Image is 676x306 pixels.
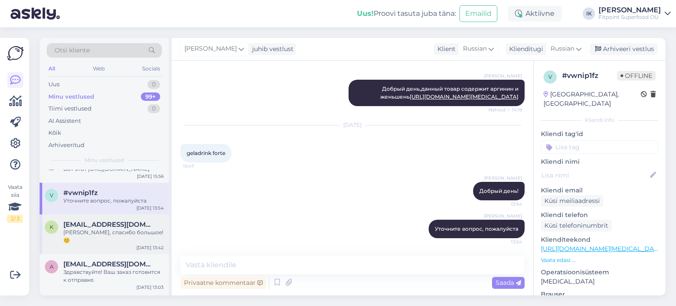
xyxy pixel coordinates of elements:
span: Saada [496,279,521,287]
span: Otsi kliente [55,46,90,55]
div: [DATE] 13:42 [136,244,164,251]
span: Добрый день,данный товар содержит аргинин и женьшень [380,85,520,100]
div: Tiimi vestlused [48,104,92,113]
div: Klient [434,44,456,54]
div: Kliendi info [541,116,658,124]
span: Offline [617,71,656,81]
button: Emailid [459,5,497,22]
input: Lisa nimi [541,170,648,180]
div: Arhiveeritud [48,141,84,150]
div: [DATE] 13:54 [136,205,164,211]
div: [DATE] 15:56 [137,173,164,180]
span: a [50,263,54,270]
div: Kõik [48,129,61,137]
span: [PERSON_NAME] [184,44,237,54]
span: [PERSON_NAME] [484,175,522,181]
div: [DATE] 13:03 [136,284,164,291]
p: Operatsioonisüsteem [541,268,658,277]
span: Добрый день! [479,188,518,194]
span: #vwnip1fz [63,189,98,197]
div: Privaatne kommentaar [180,277,266,289]
span: [PERSON_NAME] [484,213,522,219]
span: Russian [463,44,487,54]
p: Kliendi tag'id [541,129,658,139]
div: Küsi meiliaadressi [541,195,603,207]
div: Proovi tasuta juba täna: [357,8,456,19]
a: [URL][DOMAIN_NAME][MEDICAL_DATA] [410,93,518,100]
div: Здравствуйте! Ваш заказ готовится к отправке. [63,268,164,284]
span: Nähtud ✓ 14:19 [489,107,522,113]
p: Kliendi telefon [541,210,658,220]
span: Уточните вопрос, пожалуйста [435,225,518,232]
div: Klienditugi [506,44,543,54]
span: geladrink forte [187,150,225,156]
span: 13:47 [183,163,216,170]
a: [PERSON_NAME]Fitpoint Superfood OÜ [599,7,671,21]
div: Arhiveeri vestlus [590,43,658,55]
span: v [50,192,53,199]
div: Web [91,63,107,74]
p: Brauser [541,290,658,299]
b: Uus! [357,9,374,18]
p: Kliendi email [541,186,658,195]
span: v [548,74,552,80]
div: [GEOGRAPHIC_DATA], [GEOGRAPHIC_DATA] [544,90,641,108]
span: arbo.kivi@gmail.com [63,260,155,268]
span: [PERSON_NAME] [484,73,522,79]
div: AI Assistent [48,117,81,125]
p: [MEDICAL_DATA] [541,277,658,286]
div: Minu vestlused [48,92,94,101]
div: 0 [147,104,160,113]
div: juhib vestlust [249,44,294,54]
div: # vwnip1fz [562,70,617,81]
div: 0 [147,80,160,89]
span: Minu vestlused [84,156,124,164]
div: Vaata siia [7,183,23,223]
div: Уточните вопрос, пожалуйста [63,197,164,205]
div: [PERSON_NAME] [599,7,661,14]
div: 2 / 3 [7,215,23,223]
p: Klienditeekond [541,235,658,244]
div: Aktiivne [508,6,562,22]
div: [PERSON_NAME], спасибо большое! ☺️ [63,229,164,244]
div: Küsi telefoninumbrit [541,220,612,232]
span: 13:54 [489,239,522,245]
img: Askly Logo [7,45,24,62]
span: k [50,224,54,230]
div: [DATE] [180,121,525,129]
div: 99+ [141,92,160,101]
a: [URL][DOMAIN_NAME][MEDICAL_DATA] [541,245,664,253]
div: Fitpoint Superfood OÜ [599,14,661,21]
p: Vaata edasi ... [541,256,658,264]
span: Russian [551,44,574,54]
p: Kliendi nimi [541,157,658,166]
div: Socials [140,63,162,74]
div: All [47,63,57,74]
span: 13:54 [489,201,522,207]
div: IK [583,7,595,20]
span: kolganovaana882@gmail.com [63,221,155,229]
div: Uus [48,80,59,89]
input: Lisa tag [541,140,658,154]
